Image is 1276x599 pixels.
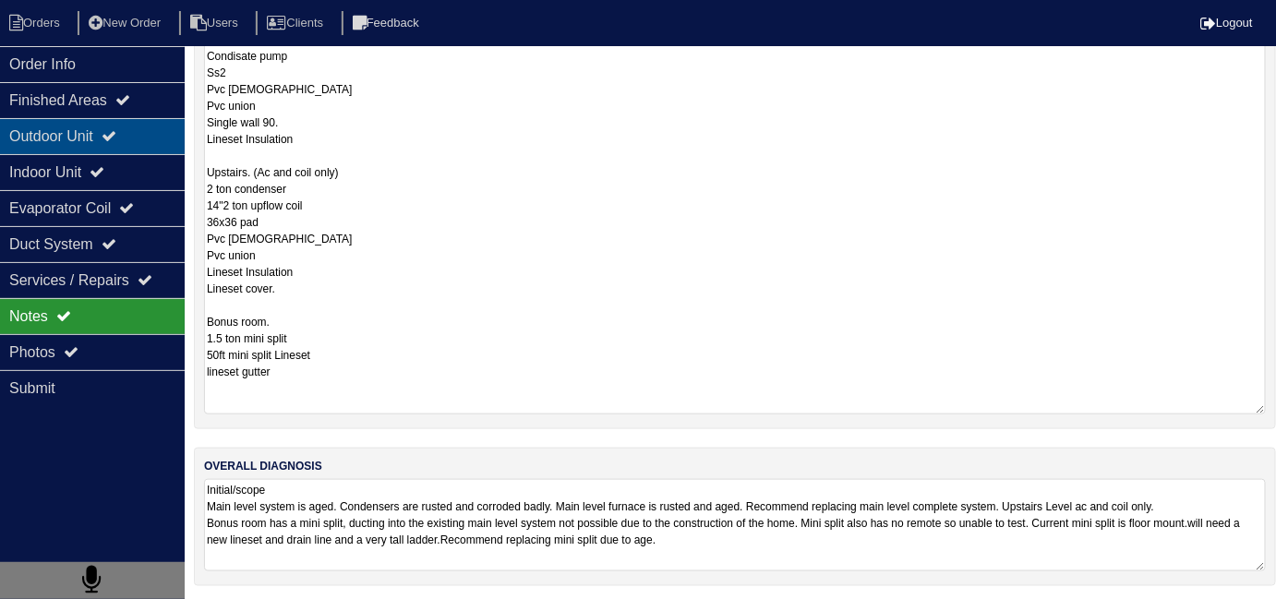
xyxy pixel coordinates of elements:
[78,16,175,30] a: New Order
[204,458,322,474] label: overall diagnosis
[256,16,338,30] a: Clients
[342,11,434,36] li: Feedback
[179,11,253,36] li: Users
[78,11,175,36] li: New Order
[256,11,338,36] li: Clients
[179,16,253,30] a: Users
[1200,16,1253,30] a: Logout
[204,479,1266,571] textarea: Initial/scope Main level system is aged. Condensers are rusted and corroded badly. Main level fur...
